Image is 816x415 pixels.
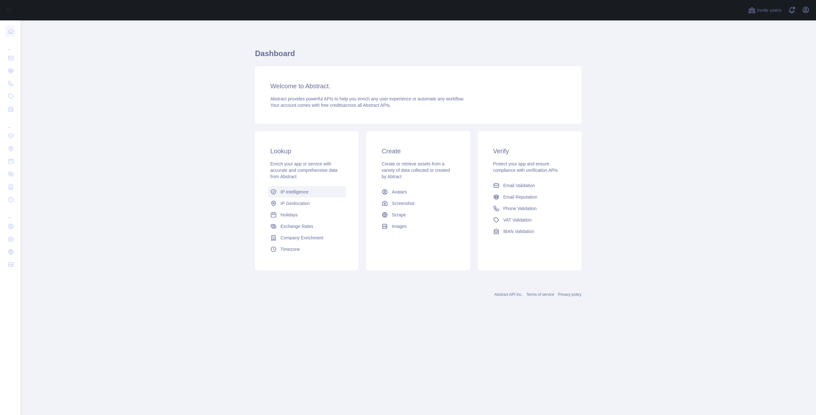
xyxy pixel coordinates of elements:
[491,191,569,203] a: Email Reputation
[558,292,581,297] a: Privacy policy
[280,200,310,207] span: IP Geolocation
[392,223,406,229] span: Images
[491,180,569,191] a: Email Validation
[379,198,457,209] a: Screenshot
[5,207,15,219] div: ...
[747,5,783,15] button: Invite users
[280,246,300,252] span: Timezone
[270,147,343,156] h3: Lookup
[270,103,391,108] span: Your account comes with across all Abstract APIs.
[526,292,554,297] a: Terms of service
[493,147,566,156] h3: Verify
[270,82,566,91] h3: Welcome to Abstract.
[270,96,464,101] span: Abstract provides powerful APIs to help you enrich any user experience or automate any workflow.
[280,223,313,229] span: Exchange Rates
[255,48,581,64] h1: Dashboard
[503,182,535,189] span: Email Validation
[491,203,569,214] a: Phone Validation
[321,103,343,108] span: free credits
[280,212,298,218] span: Holidays
[491,226,569,237] a: IBAN Validation
[503,217,532,223] span: VAT Validation
[379,186,457,198] a: Avatars
[493,161,558,173] span: Protect your app and ensure compliance with verification APIs
[268,186,346,198] a: IP Intelligence
[270,161,338,179] span: Enrich your app or service with accurate and comprehensive data from Abstract
[491,214,569,226] a: VAT Validation
[268,209,346,221] a: Holidays
[280,235,324,241] span: Company Enrichment
[382,161,450,179] span: Create or retrieve assets from a variety of data collected or created by Abtract
[392,189,407,195] span: Avatars
[280,189,309,195] span: IP Intelligence
[382,147,455,156] h3: Create
[268,232,346,244] a: Company Enrichment
[392,200,414,207] span: Screenshot
[503,205,537,212] span: Phone Validation
[5,38,15,51] div: ...
[503,228,534,235] span: IBAN Validation
[268,244,346,255] a: Timezone
[392,212,406,218] span: Scrape
[503,194,537,200] span: Email Reputation
[494,292,523,297] a: Abstract API Inc.
[757,7,782,14] span: Invite users
[268,198,346,209] a: IP Geolocation
[5,116,15,129] div: ...
[379,209,457,221] a: Scrape
[268,221,346,232] a: Exchange Rates
[379,221,457,232] a: Images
